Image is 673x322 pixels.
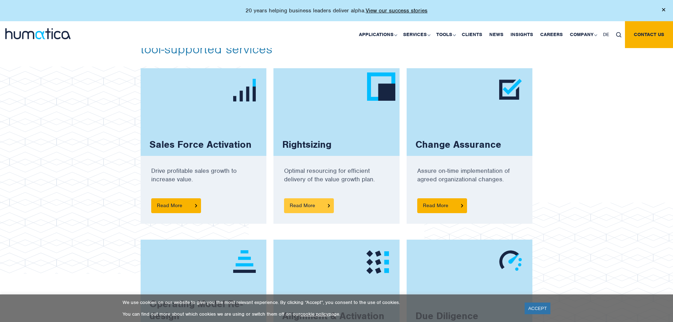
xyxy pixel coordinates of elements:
span: Read More [284,198,334,213]
img: arrowicon [195,204,197,207]
span: Read More [151,198,201,213]
a: Sales Force Activation Sales Force Activation Sales Force Activation Drive profitable sales growt... [141,68,267,224]
h3: Sales Force Activation [149,139,260,151]
p: Optimal resourcing for efficient delivery of the value growth plan. [284,166,389,198]
p: We use cookies on our website to give you the most relevant experience. By clicking “Accept”, you... [123,299,516,305]
a: Contact us [625,21,673,48]
img: Alignment & Activation [366,250,389,274]
a: Change Assurance Change Assurance Change Assurance Assure on-time implementation of agreed organi... [407,68,533,224]
a: Rightsizing Rightsizing Rightsizing Optimal resourcing for efficient delivery of the value growth... [273,68,400,224]
p: Assure on-time implementation of agreed organizational changes. [417,166,522,198]
a: News [486,21,507,48]
a: Tools [433,21,458,48]
p: You can find out more about which cookies we are using or switch them off on our page. [123,311,516,317]
img: Rightsizing [276,68,400,156]
img: Sales Force Activation [233,79,256,101]
img: Change Assurance [499,79,522,100]
span: tool-supported services [141,41,272,57]
img: arrowicon [328,204,330,207]
p: Drive profitable sales growth to increase value. [151,166,256,198]
a: cookie policy [300,311,329,317]
span: Read More [417,198,467,213]
a: Clients [458,21,486,48]
img: logo [5,28,71,39]
a: Applications [355,21,400,48]
a: ACCEPT [525,303,550,314]
a: DE [600,21,613,48]
a: Company [566,21,600,48]
p: 20 years helping business leaders deliver alpha. [246,7,427,14]
h3: Rightsizing [282,139,340,151]
h2: Our unique suite of [141,28,533,56]
a: Insights [507,21,537,48]
a: Services [400,21,433,48]
img: Operating Model Re-design [233,250,256,273]
a: Careers [537,21,566,48]
a: View our success stories [366,7,427,14]
img: arrowicon [461,204,463,207]
h3: Change Assurance [415,139,510,151]
img: search_icon [616,32,621,37]
span: DE [603,31,609,37]
img: Due Diligence [499,250,522,271]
